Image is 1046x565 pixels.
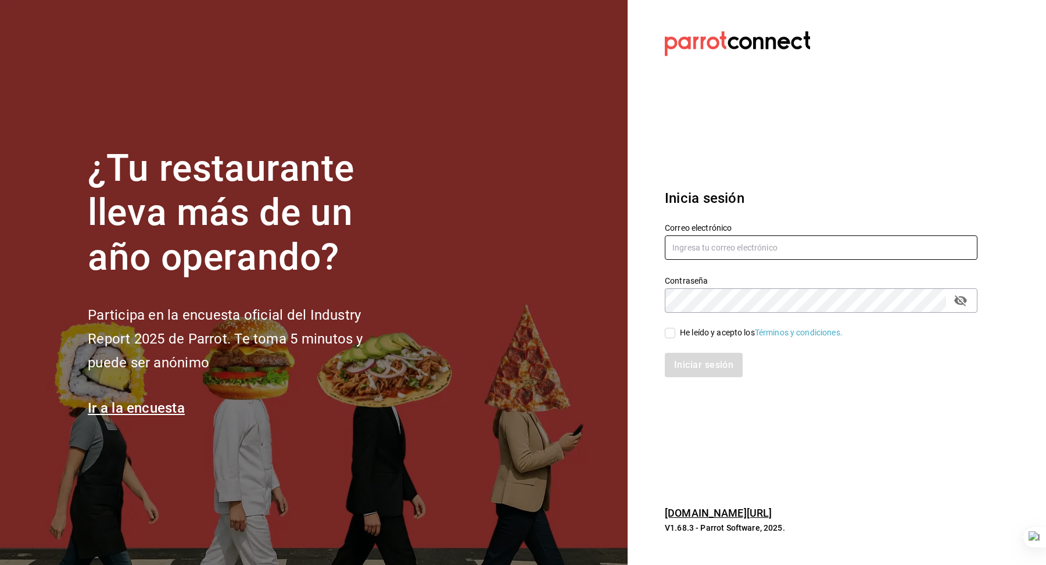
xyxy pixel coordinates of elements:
[665,188,977,209] h3: Inicia sesión
[665,507,772,519] a: [DOMAIN_NAME][URL]
[88,400,185,416] a: Ir a la encuesta
[665,522,977,534] p: V1.68.3 - Parrot Software, 2025.
[665,276,977,284] label: Contraseña
[665,235,977,260] input: Ingresa tu correo electrónico
[951,291,970,310] button: passwordField
[88,146,402,280] h1: ¿Tu restaurante lleva más de un año operando?
[88,303,402,374] h2: Participa en la encuesta oficial del Industry Report 2025 de Parrot. Te toma 5 minutos y puede se...
[755,328,843,337] a: Términos y condiciones.
[680,327,843,339] div: He leído y acepto los
[665,223,977,231] label: Correo electrónico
